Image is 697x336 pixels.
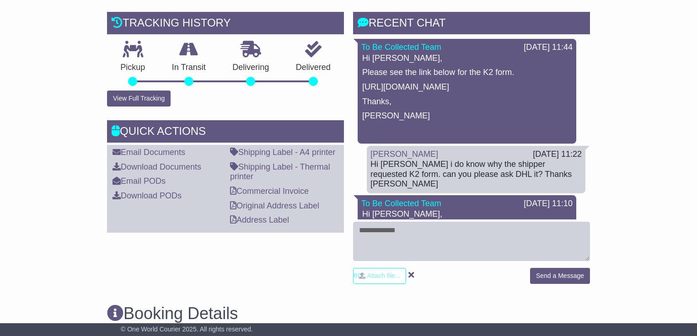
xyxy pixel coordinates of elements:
[370,160,582,189] div: Hi [PERSON_NAME] i do know why the shipper requested K2 form. can you please ask DHL it? Thanks [...
[361,199,441,208] a: To Be Collected Team
[530,268,590,284] button: Send a Message
[362,97,572,107] p: Thanks,
[283,63,344,73] p: Delivered
[107,120,344,145] div: Quick Actions
[362,82,572,92] p: [URL][DOMAIN_NAME]
[362,53,572,64] p: Hi [PERSON_NAME],
[113,148,185,157] a: Email Documents
[113,162,201,171] a: Download Documents
[219,63,283,73] p: Delivering
[230,215,289,224] a: Address Label
[113,191,182,200] a: Download PODs
[159,63,220,73] p: In Transit
[107,12,344,37] div: Tracking history
[113,176,166,186] a: Email PODs
[230,187,309,196] a: Commercial Invoice
[107,304,590,323] h3: Booking Details
[362,68,572,78] p: Please see the link below for the K2 form.
[524,199,573,209] div: [DATE] 11:10
[230,162,330,181] a: Shipping Label - Thermal printer
[107,91,171,107] button: View Full Tracking
[362,209,572,219] p: Hi [PERSON_NAME],
[353,12,590,37] div: RECENT CHAT
[107,63,159,73] p: Pickup
[533,149,582,160] div: [DATE] 11:22
[361,43,441,52] a: To Be Collected Team
[524,43,573,53] div: [DATE] 11:44
[121,325,253,333] span: © One World Courier 2025. All rights reserved.
[230,148,335,157] a: Shipping Label - A4 printer
[362,111,572,121] p: [PERSON_NAME]
[370,149,438,159] a: [PERSON_NAME]
[230,201,319,210] a: Original Address Label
